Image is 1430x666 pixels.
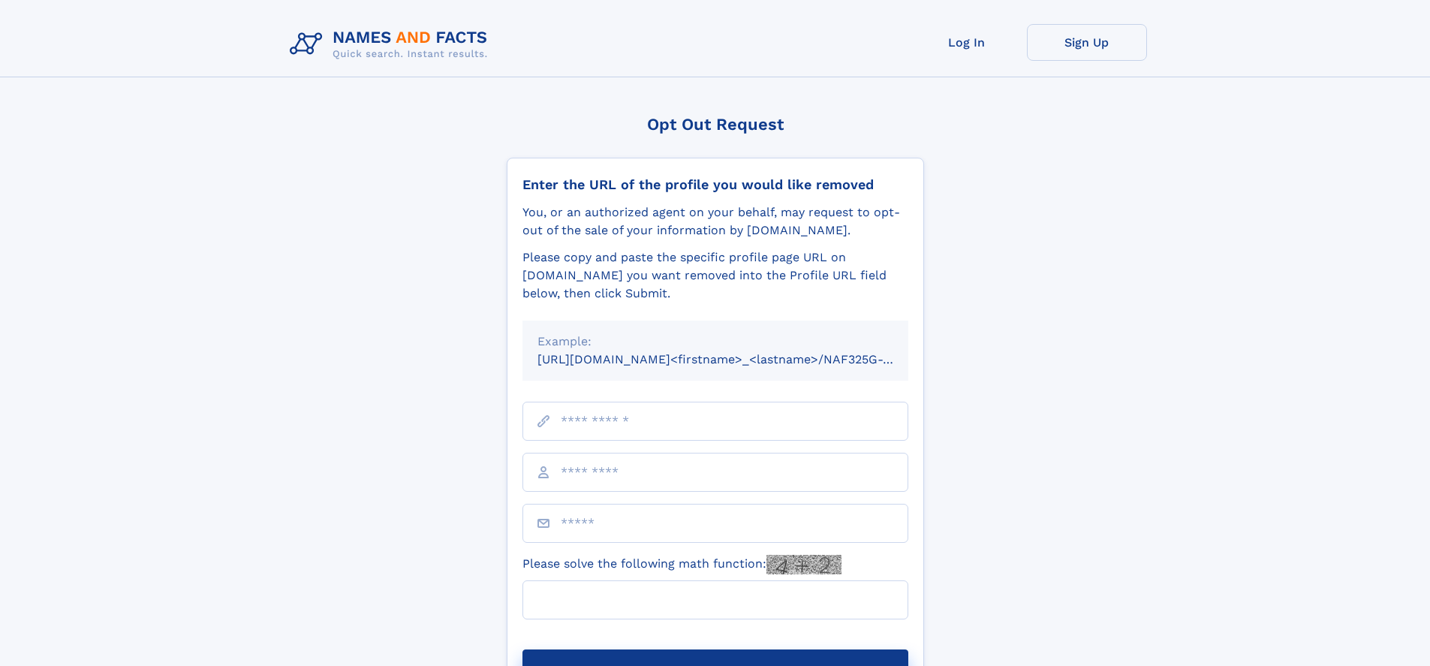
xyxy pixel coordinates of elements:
[507,115,924,134] div: Opt Out Request
[284,24,500,65] img: Logo Names and Facts
[522,249,908,303] div: Please copy and paste the specific profile page URL on [DOMAIN_NAME] you want removed into the Pr...
[522,555,841,574] label: Please solve the following math function:
[537,333,893,351] div: Example:
[907,24,1027,61] a: Log In
[522,203,908,240] div: You, or an authorized agent on your behalf, may request to opt-out of the sale of your informatio...
[1027,24,1147,61] a: Sign Up
[537,352,937,366] small: [URL][DOMAIN_NAME]<firstname>_<lastname>/NAF325G-xxxxxxxx
[522,176,908,193] div: Enter the URL of the profile you would like removed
